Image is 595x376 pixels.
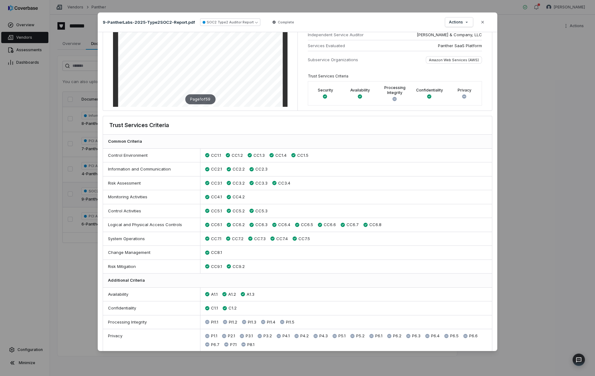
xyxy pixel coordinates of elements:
div: Control Activities [103,204,200,218]
span: CC6.7 [347,222,359,228]
span: CC2.3 [255,166,268,172]
span: PI1.5 [286,319,294,325]
span: CC7.1 [211,236,221,242]
p: Amazon Web Services (AWS) [429,58,479,62]
span: P6.2 [393,333,401,339]
label: Confidentiality [416,88,443,93]
span: CC3.3 [255,180,268,186]
span: CC6.8 [369,222,381,228]
span: CC4.1 [211,194,222,200]
div: Monitoring Activities [103,190,200,204]
label: Security [318,88,333,93]
span: CC5.3 [255,208,268,214]
span: P3.1 [246,333,253,339]
span: PI1.4 [267,319,275,325]
span: CC2.1 [211,166,222,172]
span: Subservice Organizations [308,57,358,62]
label: Processing Integrity [381,85,408,95]
div: Processing Integrity [103,315,200,329]
span: CC6.1 [211,222,222,228]
span: PI1.1 [211,319,218,325]
span: CC5.2 [233,208,245,214]
span: CC7.4 [276,236,288,242]
div: Information and Communication [103,162,200,176]
span: Independent Service Auditor [308,32,364,37]
span: CC6.3 [255,222,268,228]
span: CC6.2 [233,222,245,228]
span: P6.4 [431,333,440,339]
span: CC6.4 [278,222,290,228]
span: CC1.3 [253,152,265,159]
span: CC7.2 [232,236,243,242]
span: CC7.5 [298,236,310,242]
span: A1.1 [211,291,218,298]
span: P6.5 [450,333,459,339]
span: P6.1 [375,333,382,339]
span: PI1.3 [248,319,256,325]
div: Risk Assessment [103,176,200,190]
span: CC9.2 [233,264,245,270]
span: CC1.2 [232,152,243,159]
span: Services Evaluated [308,43,345,48]
span: CC1.4 [275,152,287,159]
span: CC5.1 [211,208,222,214]
span: CC3.4 [278,180,290,186]
span: P5.1 [338,333,346,339]
div: Additional Criteria [103,274,492,288]
div: Change Management [103,246,200,260]
div: Logical and Physical Access Controls [103,218,200,232]
span: P1.1 [211,333,217,339]
button: SOC2 Type2 Auditor Report [200,18,260,26]
div: Confidentiality [103,301,200,315]
span: CC7.3 [254,236,266,242]
span: C1.1 [211,305,218,311]
span: CC3.1 [211,180,222,186]
span: P4.1 [283,333,290,339]
span: A1.3 [247,291,254,298]
span: PI1.2 [229,319,237,325]
span: P4.3 [319,333,328,339]
span: C1.2 [229,305,237,311]
span: CC3.2 [233,180,245,186]
div: Control Environment [103,149,200,162]
span: CC1.5 [297,152,308,159]
div: System Operations [103,232,200,246]
div: Page 1 of 59 [185,94,215,104]
div: Availability [103,288,200,301]
span: P6.7 [211,342,219,348]
div: Privacy [103,329,200,351]
span: P6.6 [469,333,478,339]
span: P2.1 [228,333,235,339]
span: [PERSON_NAME] & Company, LLC [417,32,482,37]
span: CC9.1 [211,264,222,270]
span: P5.2 [356,333,365,339]
span: CC1.1 [211,152,221,159]
span: CC6.6 [324,222,336,228]
h3: Trust Services Criteria [109,121,169,129]
button: Actions [445,17,473,27]
span: P6.3 [412,333,420,339]
span: Actions [449,20,463,25]
div: Risk Mitigation [103,260,200,274]
span: CC2.2 [233,166,245,172]
span: P8.1 [247,342,254,348]
span: Panther SaaS Platform [438,43,482,48]
span: Trust Services Criteria [308,74,348,78]
div: Common Criteria [103,135,492,149]
span: A1.2 [228,291,236,298]
span: CC4.2 [233,194,245,200]
span: CC6.5 [301,222,313,228]
label: Privacy [458,88,471,93]
p: 9-PantherLabs-2025-Type2SOC2-Report.pdf [103,19,195,25]
label: Availability [350,88,370,93]
span: CC8.1 [211,250,222,256]
span: Complete [278,20,294,25]
span: P3.2 [263,333,272,339]
span: P4.2 [300,333,309,339]
span: P7.1 [230,342,237,348]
